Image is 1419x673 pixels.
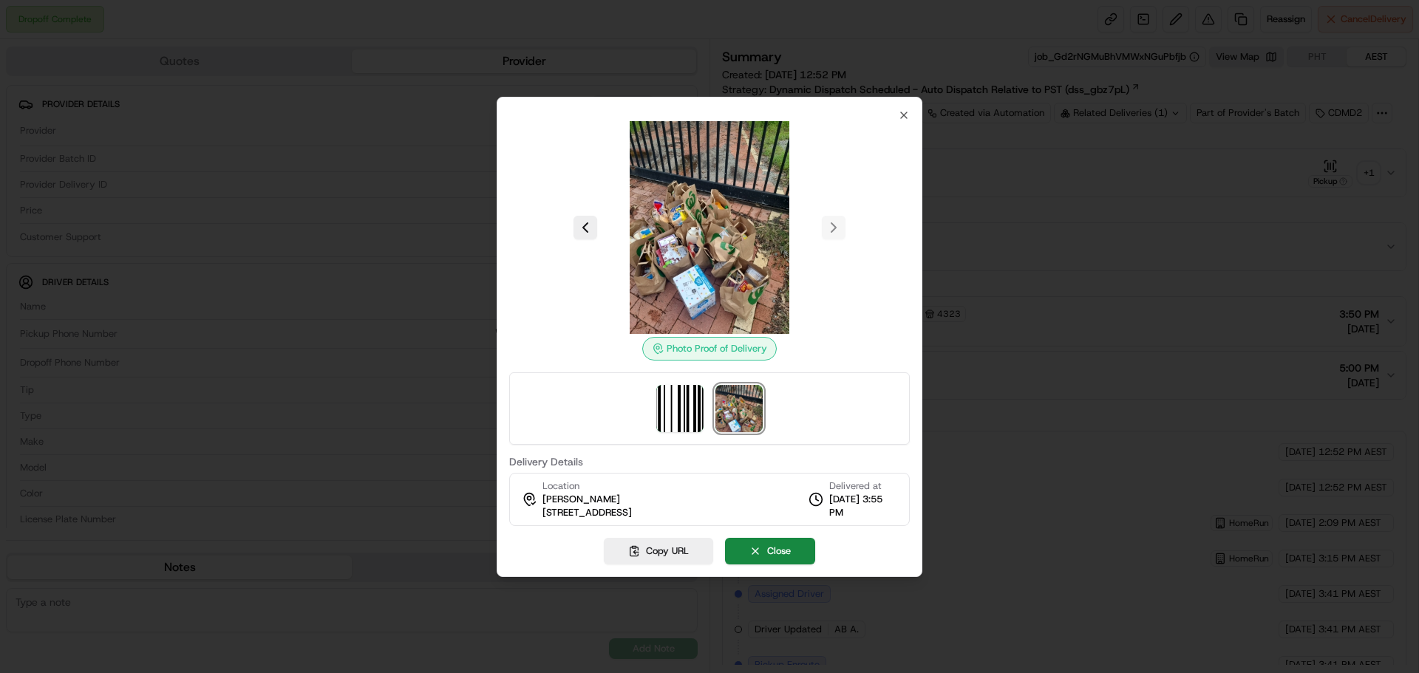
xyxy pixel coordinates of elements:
span: Delivered at [829,479,897,493]
img: photo_proof_of_delivery image [715,385,763,432]
button: Copy URL [604,538,713,564]
label: Delivery Details [509,457,910,467]
img: photo_proof_of_delivery image [603,121,816,334]
span: [PERSON_NAME] [542,493,620,506]
span: [STREET_ADDRESS] [542,506,632,519]
div: Photo Proof of Delivery [642,337,777,361]
span: Location [542,479,579,493]
button: Close [725,538,815,564]
img: barcode_scan_on_pickup image [656,385,704,432]
span: [DATE] 3:55 PM [829,493,897,519]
